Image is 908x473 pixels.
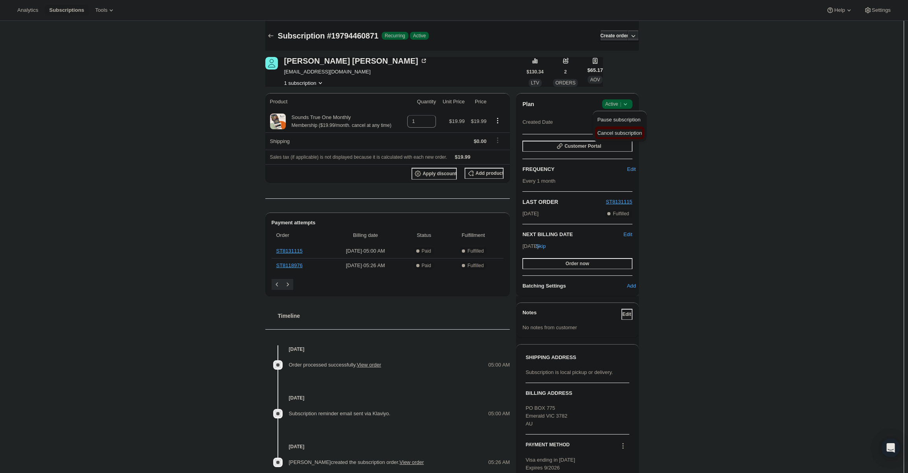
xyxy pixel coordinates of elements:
span: [EMAIL_ADDRESS][DOMAIN_NAME] [284,68,428,76]
span: Sales tax (if applicable) is not displayed because it is calculated with each new order. [270,154,447,160]
span: Analytics [17,7,38,13]
img: product img [270,114,286,129]
span: $19.99 [455,154,471,160]
th: Price [467,93,489,110]
span: $0.00 [474,138,487,144]
span: Order processed successfully. [289,362,381,368]
span: [DATE] · [522,243,542,249]
th: Order [272,227,329,244]
span: Fulfilled [467,248,483,254]
span: Paid [422,262,431,269]
th: Quantity [403,93,438,110]
button: Order now [522,258,632,269]
button: ST8131115 [606,198,632,206]
button: Product actions [491,116,504,125]
span: Edit [622,311,631,317]
h2: FREQUENCY [522,165,630,173]
h2: LAST ORDER [522,198,606,206]
button: Cancel subscription [595,126,644,139]
span: Edit [627,165,636,173]
span: Tools [95,7,107,13]
span: No notes from customer [522,324,577,330]
span: 2 [564,69,567,75]
h4: [DATE] [265,394,510,402]
h2: NEXT BILLING DATE [522,231,623,238]
span: Subscriptions [49,7,84,13]
h3: SHIPPING ADDRESS [526,354,629,361]
h6: Batching Settings [522,282,630,290]
button: Subscriptions [265,30,276,41]
span: | [620,101,621,107]
span: $130.34 [527,69,544,75]
button: Tools [90,5,120,16]
a: ST8118976 [276,262,303,268]
nav: Pagination [272,279,504,290]
span: Subscription #19794460871 [278,31,379,40]
span: 05:00 AM [488,361,510,369]
span: Fulfillment [448,231,499,239]
button: Add [626,280,637,292]
h2: Plan [522,100,534,108]
span: AOV [590,77,600,82]
button: Edit [623,231,632,238]
div: [PERSON_NAME] [PERSON_NAME] [284,57,428,65]
button: Shipping actions [491,136,504,145]
small: Membership ($19.99/month. cancel at any time) [292,123,392,128]
span: $19.99 [471,118,487,124]
button: Help [822,5,857,16]
span: Every 1 month [522,178,555,184]
span: Add [627,282,636,290]
span: PO BOX 775 Emerald VIC 3782 AU [526,405,567,427]
span: Cancel subscription [597,130,642,136]
h2: Timeline [278,312,510,320]
span: Active [413,33,426,39]
button: Product actions [284,79,324,87]
span: Rachel Foster [265,57,278,70]
span: [PERSON_NAME] created the subscription order. [289,459,424,465]
span: Fulfilled [467,262,483,269]
div: Sounds True One Monthly [286,114,392,129]
h4: [DATE] [265,345,510,353]
a: View order [399,459,424,465]
span: Subscription reminder email sent via Klaviyo. [289,411,391,416]
button: Pause subscription [595,113,644,126]
span: Skip [536,242,546,250]
span: Order now [566,260,589,267]
button: Skip [535,240,546,253]
span: Subscription is local pickup or delivery. [526,369,613,375]
button: Subscriptions [44,5,89,16]
button: Settings [859,5,895,16]
span: Settings [872,7,891,13]
button: Edit [626,163,637,176]
button: 2 [560,66,571,77]
h2: Payment attempts [272,219,504,227]
span: [DATE] [522,210,539,218]
h3: BILLING ADDRESS [526,389,629,397]
span: Add product [476,170,504,176]
span: Help [834,7,845,13]
a: ST8131115 [606,199,632,205]
h4: [DATE] [265,443,510,451]
span: Billing date [331,231,400,239]
span: $65.17 [587,66,603,74]
a: ST8131115 [276,248,303,254]
span: [DATE] · 05:00 AM [331,247,400,255]
span: 05:00 AM [488,410,510,418]
div: Open Intercom Messenger [881,438,900,457]
button: Add product [465,168,504,179]
h3: Notes [522,309,621,320]
th: Product [265,93,403,110]
button: Analytics [13,5,43,16]
span: Visa ending in [DATE] Expires 9/2026 [526,457,575,471]
span: Status [405,231,443,239]
span: LTV [531,80,539,86]
button: Create order [600,30,628,41]
span: Active [605,100,629,108]
span: ORDERS [555,80,575,86]
a: View order [357,362,381,368]
span: 05:26 AM [488,458,510,466]
span: Pause subscription [597,117,641,123]
span: Customer Portal [564,143,601,149]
